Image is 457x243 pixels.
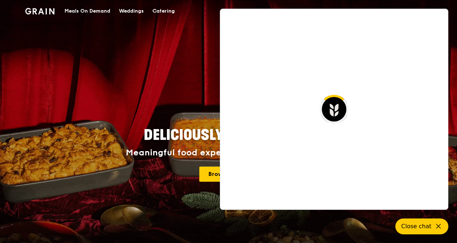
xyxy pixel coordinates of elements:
[152,0,175,22] div: Catering
[25,8,54,14] img: Grain
[115,0,148,22] a: Weddings
[119,0,144,22] div: Weddings
[199,167,258,182] a: Browse menus
[395,218,448,234] button: Close chat
[65,0,110,22] div: Meals On Demand
[99,148,358,158] div: Meaningful food experiences for any occasion.
[395,0,432,22] a: Contact us
[148,0,179,22] a: Catering
[401,222,431,231] span: Close chat
[144,127,314,144] span: Deliciously good for you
